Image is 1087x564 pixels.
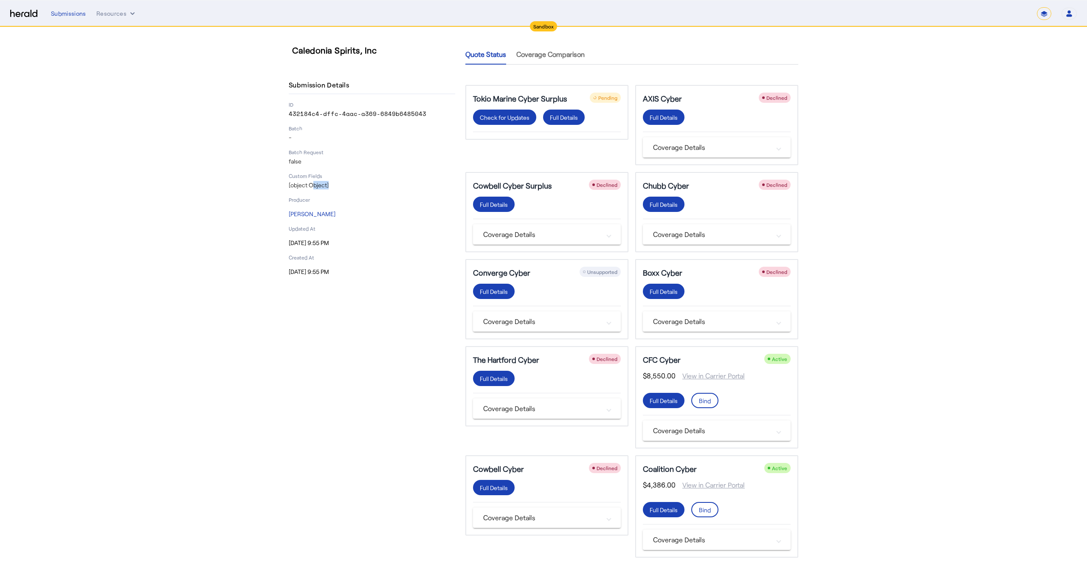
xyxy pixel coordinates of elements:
span: Pending [598,95,617,101]
span: Active [772,465,787,471]
div: Full Details [650,396,678,405]
p: Created At [289,254,455,261]
span: Declined [766,182,787,188]
span: View in Carrier Portal [676,480,745,490]
mat-panel-title: Coverage Details [483,316,600,327]
span: Declined [766,269,787,275]
span: $8,550.00 [643,371,676,381]
h5: CFC Cyber [643,354,681,366]
button: Full Details [473,284,515,299]
span: View in Carrier Portal [676,371,745,381]
p: Custom Fields [289,172,455,179]
button: Full Details [643,284,684,299]
span: Active [772,356,787,362]
p: [DATE] 9:55 PM [289,239,455,247]
span: Declined [597,182,617,188]
mat-expansion-panel-header: Coverage Details [643,420,791,441]
span: Declined [766,95,787,101]
p: ID [289,101,455,108]
div: Full Details [650,505,678,514]
button: Full Details [643,393,684,408]
mat-panel-title: Coverage Details [653,535,770,545]
p: [DATE] 9:55 PM [289,268,455,276]
button: Bind [691,502,718,517]
p: [PERSON_NAME] [289,210,455,218]
span: Coverage Comparison [516,51,585,58]
mat-panel-title: Coverage Details [483,229,600,240]
mat-expansion-panel-header: Coverage Details [473,311,621,332]
button: Full Details [543,110,585,125]
button: Bind [691,393,718,408]
img: Herald Logo [10,10,37,18]
h5: Boxx Cyber [643,267,682,279]
mat-panel-title: Coverage Details [483,513,600,523]
p: [object Object] [289,181,455,189]
a: Quote Status [465,44,506,65]
mat-expansion-panel-header: Coverage Details [643,530,791,550]
span: Declined [597,465,617,471]
span: Declined [597,356,617,362]
h5: Tokio Marine Cyber Surplus [473,93,567,104]
h3: Caledonia Spirits, Inc [292,44,459,56]
a: Coverage Comparison [516,44,585,65]
h5: Coalition Cyber [643,463,697,475]
mat-expansion-panel-header: Coverage Details [643,311,791,332]
div: Sandbox [530,21,558,31]
button: Full Details [473,197,515,212]
mat-expansion-panel-header: Coverage Details [643,137,791,158]
p: Producer [289,196,455,203]
mat-expansion-panel-header: Coverage Details [643,224,791,245]
mat-panel-title: Coverage Details [653,426,770,436]
mat-expansion-panel-header: Coverage Details [473,398,621,419]
p: 432184c4-dffc-4aac-a369-6849b6485043 [289,110,455,118]
p: - [289,133,455,142]
div: Full Details [550,113,578,122]
p: false [289,157,455,166]
div: Full Details [650,287,678,296]
button: Check for Updates [473,110,536,125]
div: Check for Updates [480,113,529,122]
span: Unsupported [587,269,617,275]
button: Full Details [643,197,684,212]
p: Updated At [289,225,455,232]
div: Full Details [480,374,508,383]
div: Full Details [650,200,678,209]
h5: AXIS Cyber [643,93,682,104]
button: Full Details [473,480,515,495]
div: Submissions [51,9,86,18]
span: $4,386.00 [643,480,676,490]
button: Resources dropdown menu [96,9,137,18]
div: Full Details [480,200,508,209]
h5: Cowbell Cyber Surplus [473,180,552,192]
mat-panel-title: Coverage Details [653,316,770,327]
div: Full Details [480,483,508,492]
div: Full Details [480,287,508,296]
button: Full Details [643,502,684,517]
p: Batch [289,125,455,132]
mat-panel-title: Coverage Details [653,229,770,240]
mat-panel-title: Coverage Details [653,142,770,152]
h5: Converge Cyber [473,267,530,279]
mat-expansion-panel-header: Coverage Details [473,224,621,245]
mat-expansion-panel-header: Coverage Details [473,508,621,528]
button: Full Details [473,371,515,386]
h5: Cowbell Cyber [473,463,524,475]
button: Full Details [643,110,684,125]
span: Quote Status [465,51,506,58]
div: Bind [699,396,711,405]
mat-panel-title: Coverage Details [483,403,600,414]
h4: Submission Details [289,80,352,90]
h5: The Hartford Cyber [473,354,539,366]
p: Batch Request [289,149,455,155]
div: Bind [699,505,711,514]
h5: Chubb Cyber [643,180,689,192]
div: Full Details [650,113,678,122]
